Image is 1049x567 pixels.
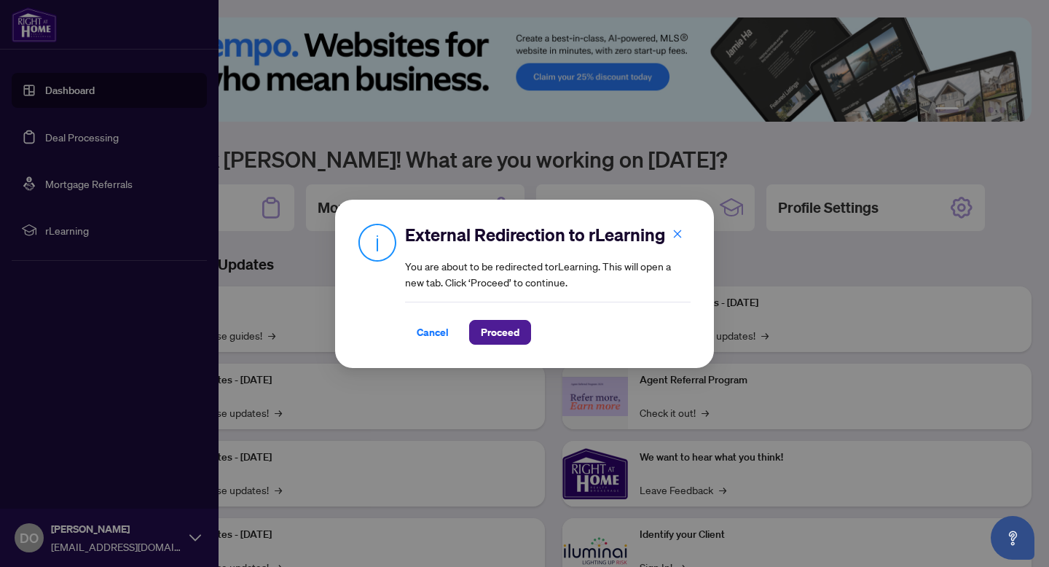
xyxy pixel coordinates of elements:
img: Info Icon [358,223,396,262]
span: Proceed [481,321,519,344]
button: Cancel [405,320,460,345]
button: Proceed [469,320,531,345]
span: Cancel [417,321,449,344]
span: close [672,228,683,238]
div: You are about to be redirected to rLearning . This will open a new tab. Click ‘Proceed’ to continue. [405,223,691,345]
button: Open asap [991,516,1034,560]
h2: External Redirection to rLearning [405,223,691,246]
